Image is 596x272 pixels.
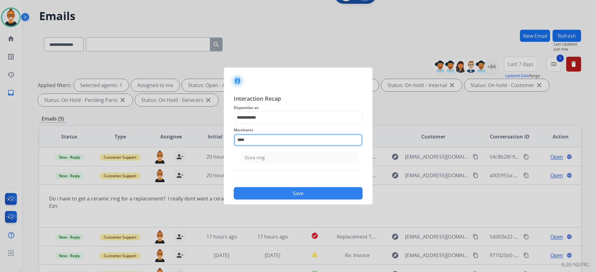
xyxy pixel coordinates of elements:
span: Interaction Recap [234,94,363,104]
span: Merchants [234,126,363,134]
div: Oura ring [245,155,265,161]
button: Save [234,187,363,200]
img: contactIcon [230,73,245,88]
p: 0.20.1027RC [562,261,590,268]
span: Disposition as [234,104,363,112]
